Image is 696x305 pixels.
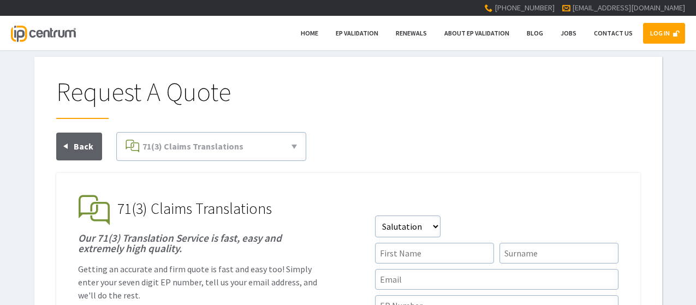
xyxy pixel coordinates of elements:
a: IP Centrum [11,16,75,50]
a: Blog [520,23,550,44]
a: EP Validation [329,23,385,44]
a: About EP Validation [437,23,516,44]
a: Back [56,133,102,160]
h1: Our 71(3) Translation Service is fast, easy and extremely high quality. [78,233,322,254]
a: 71(3) Claims Translations [121,137,301,156]
span: 71(3) Claims Translations [117,199,272,218]
a: Contact Us [587,23,640,44]
span: About EP Validation [444,29,509,37]
span: 71(3) Claims Translations [142,141,243,152]
span: Blog [527,29,543,37]
a: Home [294,23,325,44]
a: Jobs [554,23,584,44]
span: Home [301,29,318,37]
span: Contact Us [594,29,633,37]
h1: Request A Quote [56,79,640,119]
a: Renewals [389,23,434,44]
input: Email [375,269,618,290]
input: Surname [499,243,618,264]
a: [EMAIL_ADDRESS][DOMAIN_NAME] [572,3,685,13]
input: First Name [375,243,494,264]
span: Jobs [561,29,576,37]
span: EP Validation [336,29,378,37]
p: Getting an accurate and firm quote is fast and easy too! Simply enter your seven digit EP number,... [78,262,322,302]
a: LOG IN [643,23,685,44]
span: Back [74,141,93,152]
span: Renewals [396,29,427,37]
span: [PHONE_NUMBER] [495,3,555,13]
